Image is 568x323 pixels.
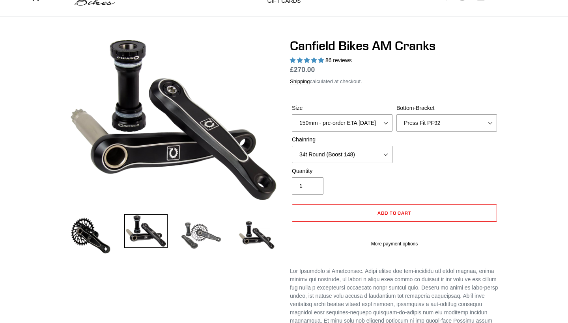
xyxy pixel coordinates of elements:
[290,78,499,85] div: calculated at checkout.
[124,214,168,249] img: Load image into Gallery viewer, Canfield Cranks
[290,66,315,74] span: £270.00
[396,104,497,112] label: Bottom-Bracket
[377,210,412,216] span: Add to cart
[292,167,392,175] label: Quantity
[292,240,497,247] a: More payment options
[290,38,499,53] h1: Canfield Bikes AM Cranks
[179,214,223,257] img: Load image into Gallery viewer, Canfield Bikes AM Cranks
[290,78,310,85] a: Shipping
[292,104,392,112] label: Size
[235,214,278,257] img: Load image into Gallery viewer, CANFIELD-AM_DH-CRANKS
[290,57,325,63] span: 4.97 stars
[292,204,497,222] button: Add to cart
[69,214,112,257] img: Load image into Gallery viewer, Canfield Bikes AM Cranks
[292,136,392,144] label: Chainring
[325,57,352,63] span: 86 reviews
